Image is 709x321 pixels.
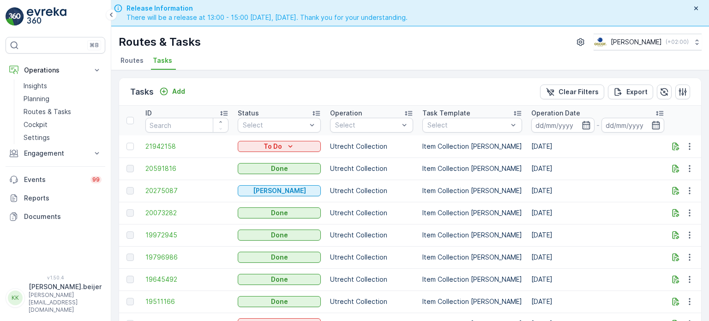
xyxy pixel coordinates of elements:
p: Reports [24,194,102,203]
p: 99 [92,176,100,183]
p: Item Collection [PERSON_NAME] [422,208,522,218]
td: [DATE] [527,157,669,180]
span: 20591816 [145,164,228,173]
a: 19972945 [145,230,228,240]
input: dd/mm/yyyy [531,118,595,133]
p: Item Collection [PERSON_NAME] [422,230,522,240]
button: Done [238,230,321,241]
p: Utrecht Collection [330,186,413,195]
p: Item Collection [PERSON_NAME] [422,297,522,306]
p: Documents [24,212,102,221]
p: - [596,120,600,131]
p: [PERSON_NAME] [253,186,306,195]
p: Item Collection [PERSON_NAME] [422,275,522,284]
td: [DATE] [527,291,669,313]
p: [PERSON_NAME][EMAIL_ADDRESS][DOMAIN_NAME] [29,291,102,314]
a: Cockpit [20,118,105,131]
a: 21942158 [145,142,228,151]
p: ID [145,109,152,118]
span: Tasks [153,56,172,65]
p: [PERSON_NAME].beijer [29,282,102,291]
button: To Do [238,141,321,152]
button: Operations [6,61,105,79]
div: Toggle Row Selected [126,254,134,261]
button: Done [238,274,321,285]
p: Utrecht Collection [330,253,413,262]
a: 19796986 [145,253,228,262]
td: [DATE] [527,180,669,202]
p: Done [271,297,288,306]
p: Select [335,121,399,130]
div: Toggle Row Selected [126,231,134,239]
td: [DATE] [527,135,669,157]
td: [DATE] [527,202,669,224]
a: 20275087 [145,186,228,195]
button: Geen Afval [238,185,321,196]
button: Add [156,86,189,97]
p: Item Collection [PERSON_NAME] [422,186,522,195]
p: Done [271,164,288,173]
a: 19511166 [145,297,228,306]
a: 19645492 [145,275,228,284]
p: Item Collection [PERSON_NAME] [422,142,522,151]
input: dd/mm/yyyy [601,118,665,133]
a: Documents [6,207,105,226]
div: Toggle Row Selected [126,209,134,217]
a: Settings [20,131,105,144]
div: Toggle Row Selected [126,143,134,150]
button: Done [238,252,321,263]
a: 20073282 [145,208,228,218]
p: Planning [24,94,49,103]
p: Done [271,253,288,262]
span: v 1.50.4 [6,275,105,280]
p: Status [238,109,259,118]
p: Utrecht Collection [330,164,413,173]
p: Select [427,121,508,130]
p: Engagement [24,149,87,158]
p: Item Collection [PERSON_NAME] [422,164,522,173]
td: [DATE] [527,268,669,291]
button: Done [238,207,321,218]
p: Utrecht Collection [330,142,413,151]
p: Item Collection [PERSON_NAME] [422,253,522,262]
a: Routes & Tasks [20,105,105,118]
p: Operation [330,109,362,118]
p: Utrecht Collection [330,297,413,306]
a: Events99 [6,170,105,189]
input: Search [145,118,228,133]
p: Add [172,87,185,96]
p: Utrecht Collection [330,208,413,218]
span: Release Information [126,4,408,13]
div: Toggle Row Selected [126,276,134,283]
p: Tasks [130,85,154,98]
p: [PERSON_NAME] [611,37,662,47]
button: [PERSON_NAME](+02:00) [594,34,702,50]
button: Export [608,85,653,99]
img: logo_light-DOdMpM7g.png [27,7,66,26]
p: ( +02:00 ) [666,38,689,46]
td: [DATE] [527,246,669,268]
p: ⌘B [90,42,99,49]
p: Routes & Tasks [24,107,71,116]
td: [DATE] [527,224,669,246]
div: Toggle Row Selected [126,298,134,305]
button: Clear Filters [540,85,604,99]
a: Planning [20,92,105,105]
p: Routes & Tasks [119,35,201,49]
img: basis-logo_rgb2x.png [594,37,607,47]
p: Operation Date [531,109,580,118]
p: Utrecht Collection [330,275,413,284]
p: Cockpit [24,120,48,129]
p: Settings [24,133,50,142]
p: Operations [24,66,87,75]
p: Task Template [422,109,470,118]
button: Done [238,163,321,174]
a: Insights [20,79,105,92]
div: KK [8,291,23,305]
